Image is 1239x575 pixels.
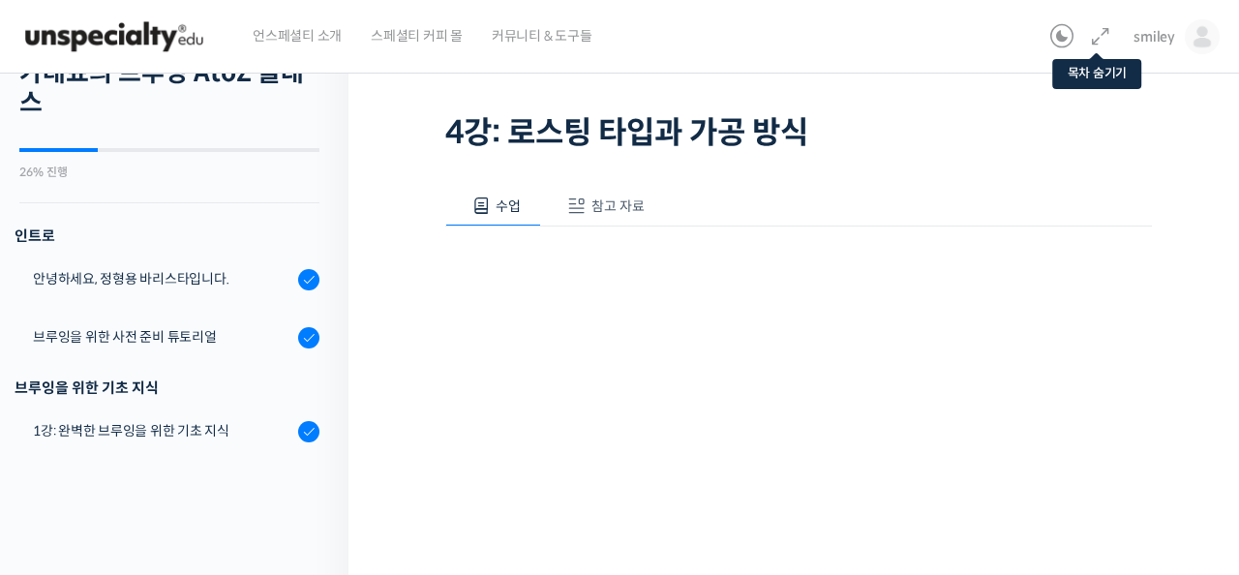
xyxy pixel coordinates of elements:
a: 설정 [250,414,372,463]
a: 홈 [6,414,128,463]
div: 브루잉을 위한 사전 준비 튜토리얼 [33,326,292,348]
span: 홈 [61,443,73,459]
span: 수업 [496,197,521,215]
div: 브루잉을 위한 기초 지식 [15,375,319,401]
div: 안녕하세요, 정형용 바리스타입니다. [33,268,292,289]
h3: 인트로 [15,223,319,249]
a: 대화 [128,414,250,463]
span: 참고 자료 [591,197,645,215]
span: 설정 [299,443,322,459]
h1: 4강: 로스팅 타입과 가공 방식 [445,114,1152,151]
div: 1강: 완벽한 브루잉을 위한 기초 지식 [33,420,292,441]
div: 26% 진행 [19,166,319,178]
span: 대화 [177,444,200,460]
span: smiley [1133,28,1175,45]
